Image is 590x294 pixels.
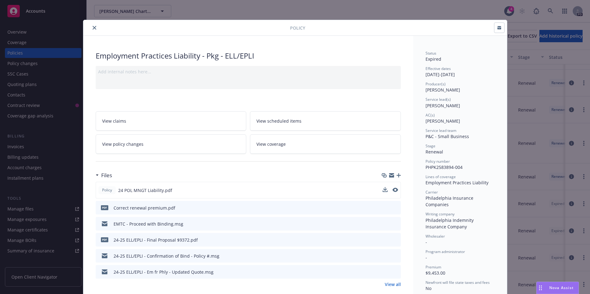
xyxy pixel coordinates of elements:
div: [DATE] - [DATE] [426,66,495,78]
span: Employment Practices Liability [426,180,488,186]
span: View coverage [256,141,286,147]
span: Service lead(s) [426,97,451,102]
div: Drag to move [537,282,544,294]
span: View scheduled items [256,118,301,124]
button: preview file [393,188,398,192]
div: Correct renewal premium.pdf [114,205,175,211]
div: 24-25 ELL/EPLI - Em fr Phly - Updated Quote.msg [114,269,214,275]
button: preview file [393,237,398,243]
button: preview file [393,269,398,275]
span: Philadelphia Insurance Companies [426,195,475,207]
span: Lines of coverage [426,174,456,179]
span: 24 POL MNGT Liability.pdf [118,187,172,194]
span: PHPK2583894-004 [426,164,463,170]
button: close [91,24,98,31]
span: Stage [426,143,435,149]
button: preview file [393,187,398,194]
span: View claims [102,118,126,124]
div: 24-25 ELL/EPLI - Confirmation of Bind - Policy #.msg [114,253,219,259]
span: - [426,255,427,260]
span: [PERSON_NAME] [426,118,460,124]
span: AC(s) [426,112,435,118]
span: View policy changes [102,141,143,147]
span: pdf [101,205,108,210]
button: download file [383,221,388,227]
span: - [426,239,427,245]
span: Nova Assist [549,285,574,290]
span: Status [426,51,436,56]
span: Producer(s) [426,81,446,87]
span: Writing company [426,211,455,217]
span: Philadelphia Indemnity Insurance Company [426,217,475,230]
button: preview file [393,205,398,211]
button: download file [383,187,388,194]
div: 24-25 ELL/EPLI - Final Proposal $9372.pdf [114,237,198,243]
div: Files [96,171,112,179]
button: preview file [393,253,398,259]
span: [PERSON_NAME] [426,87,460,93]
span: pdf [101,237,108,242]
span: Newfront will file state taxes and fees [426,280,490,285]
span: Effective dates [426,66,451,71]
button: download file [383,253,388,259]
h3: Files [101,171,112,179]
span: Policy [290,25,305,31]
button: download file [383,205,388,211]
a: View all [385,281,401,288]
span: No [426,285,431,291]
span: P&C - Small Business [426,133,469,139]
a: View policy changes [96,134,247,154]
button: download file [383,269,388,275]
div: EMTC - Proceed with Binding.msg [114,221,183,227]
a: View coverage [250,134,401,154]
span: Policy number [426,159,450,164]
span: Expired [426,56,441,62]
span: Carrier [426,190,438,195]
span: Service lead team [426,128,456,133]
button: download file [383,187,388,192]
button: download file [383,237,388,243]
span: Renewal [426,149,443,155]
span: [PERSON_NAME] [426,103,460,108]
span: $9,453.00 [426,270,445,276]
button: Nova Assist [536,282,579,294]
button: preview file [393,221,398,227]
div: Employment Practices Liability - Pkg - ELL/EPLI [96,51,401,61]
a: View claims [96,111,247,131]
div: Add internal notes here... [98,68,398,75]
span: Policy [101,187,113,193]
a: View scheduled items [250,111,401,131]
span: Program administrator [426,249,465,254]
span: Premium [426,264,441,270]
span: Wholesaler [426,234,445,239]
